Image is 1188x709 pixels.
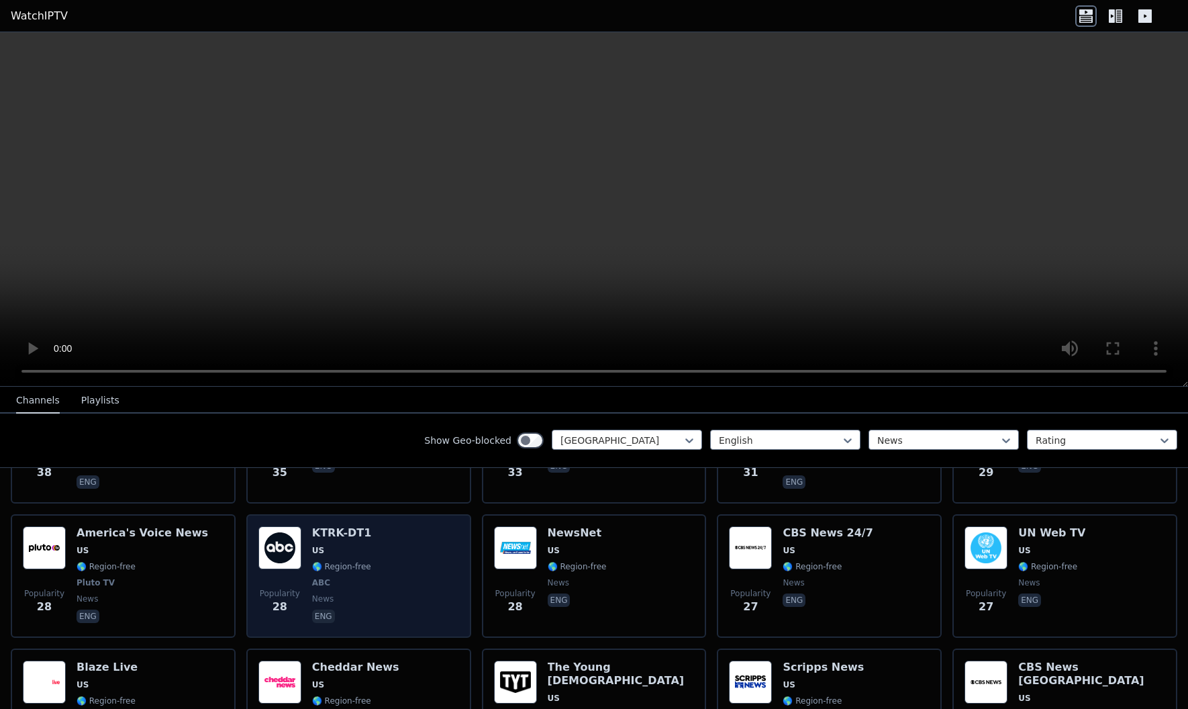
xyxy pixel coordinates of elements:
span: US [77,545,89,556]
h6: The Young [DEMOGRAPHIC_DATA] [548,661,695,688]
span: 31 [743,465,758,481]
span: news [77,594,98,604]
h6: NewsNet [548,526,607,540]
span: 33 [507,465,522,481]
span: Pluto TV [77,577,115,588]
p: eng [312,610,335,623]
span: 🌎 Region-free [548,561,607,572]
img: CBS News 24/7 [729,526,772,569]
span: 🌎 Region-free [1018,561,1077,572]
h6: Blaze Live [77,661,138,674]
img: The Young Turks [494,661,537,704]
img: NewsNet [494,526,537,569]
span: 29 [979,465,993,481]
span: Popularity [966,588,1006,599]
button: Playlists [81,388,119,414]
h6: KTRK-DT1 [312,526,372,540]
span: 27 [979,599,993,615]
span: 🌎 Region-free [77,561,136,572]
h6: CBS News [GEOGRAPHIC_DATA] [1018,661,1165,688]
img: UN Web TV [964,526,1007,569]
span: 🌎 Region-free [783,696,842,706]
span: US [548,693,560,704]
p: eng [783,594,805,607]
img: America's Voice News [23,526,66,569]
span: news [312,594,334,604]
a: WatchIPTV [11,8,68,24]
span: 27 [743,599,758,615]
p: eng [77,475,99,489]
span: US [783,545,795,556]
h6: America's Voice News [77,526,208,540]
span: Popularity [495,588,536,599]
span: 🌎 Region-free [312,696,371,706]
img: Blaze Live [23,661,66,704]
span: Popularity [730,588,771,599]
span: 🌎 Region-free [783,561,842,572]
p: eng [1018,594,1041,607]
img: Scripps News [729,661,772,704]
span: 🌎 Region-free [312,561,371,572]
button: Channels [16,388,60,414]
span: 28 [273,599,287,615]
span: 38 [37,465,52,481]
span: news [548,577,569,588]
p: eng [548,594,571,607]
span: news [783,577,804,588]
span: 🌎 Region-free [77,696,136,706]
p: eng [77,610,99,623]
span: US [312,545,324,556]
img: CBS News Chicago [964,661,1007,704]
p: eng [783,475,805,489]
span: US [548,545,560,556]
span: Popularity [24,588,64,599]
img: Cheddar News [258,661,301,704]
h6: Scripps News [783,661,864,674]
span: US [783,679,795,690]
span: US [312,679,324,690]
span: US [1018,545,1030,556]
h6: Cheddar News [312,661,399,674]
h6: CBS News 24/7 [783,526,873,540]
img: KTRK-DT1 [258,526,301,569]
label: Show Geo-blocked [424,434,511,447]
span: news [1018,577,1040,588]
span: 28 [507,599,522,615]
span: Popularity [260,588,300,599]
span: 28 [37,599,52,615]
span: ABC [312,577,330,588]
span: 35 [273,465,287,481]
span: US [1018,693,1030,704]
span: US [77,679,89,690]
h6: UN Web TV [1018,526,1085,540]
